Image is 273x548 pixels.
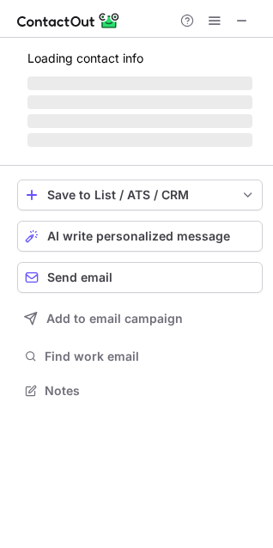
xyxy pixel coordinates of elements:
span: ‌ [27,95,252,109]
span: Notes [45,383,256,399]
span: ‌ [27,133,252,147]
button: save-profile-one-click [17,180,263,210]
p: Loading contact info [27,52,252,65]
span: Find work email [45,349,256,364]
span: ‌ [27,76,252,90]
span: ‌ [27,114,252,128]
span: Send email [47,271,112,284]
img: ContactOut v5.3.10 [17,10,120,31]
button: Send email [17,262,263,293]
button: Add to email campaign [17,303,263,334]
div: Save to List / ATS / CRM [47,188,233,202]
button: Notes [17,379,263,403]
span: AI write personalized message [47,229,230,243]
button: Find work email [17,344,263,368]
span: Add to email campaign [46,312,183,326]
button: AI write personalized message [17,221,263,252]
